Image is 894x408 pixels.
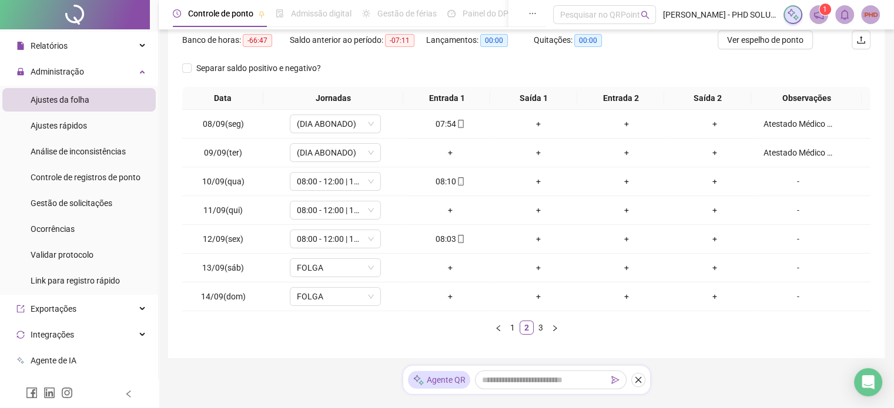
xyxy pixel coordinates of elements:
[31,95,89,104] span: Ajustes da folha
[367,235,374,242] span: down
[31,67,84,76] span: Administração
[31,121,87,130] span: Ajustes rápidos
[587,146,666,159] div: +
[534,321,547,334] a: 3
[202,177,245,186] span: 10/09(qua)
[499,261,578,274] div: +
[411,175,490,188] div: 08:10
[823,5,827,14] span: 1
[26,387,38,399] span: facebook
[367,207,374,214] span: down
[16,331,25,339] span: sync
[408,371,470,389] div: Agente QR
[763,261,832,274] div: -
[31,356,76,365] span: Agente de IA
[31,250,93,259] span: Validar protocolo
[202,263,244,272] span: 13/09(sáb)
[763,146,832,159] div: Atestado Médico 08/09 a 09/09.
[763,204,832,217] div: -
[574,34,602,47] span: 00:00
[763,117,832,130] div: Atestado Médico 08/09 a 09/09.
[297,144,374,161] span: (DIA ABONADO)
[587,290,666,303] div: +
[499,146,578,159] div: +
[297,230,374,248] span: 08:00 - 12:00 | 13:00 - 17:00
[31,41,68,50] span: Relatórios
[182,33,290,47] div: Banco de horas:
[551,325,558,332] span: right
[31,173,140,182] span: Controle de registros de ponto
[61,387,73,399] span: instagram
[675,261,754,274] div: +
[528,9,537,18] span: ellipsis
[520,321,534,335] li: 2
[577,87,664,110] th: Entrada 2
[499,232,578,245] div: +
[587,232,666,245] div: +
[675,290,754,303] div: +
[862,6,879,23] img: 41666
[499,117,578,130] div: +
[297,115,374,133] span: (DIA ABONADO)
[377,9,437,18] span: Gestão de férias
[548,321,562,335] button: right
[188,9,253,18] span: Controle de ponto
[499,204,578,217] div: +
[367,178,374,185] span: down
[125,390,133,398] span: left
[490,87,577,110] th: Saída 1
[839,9,850,20] span: bell
[520,321,533,334] a: 2
[291,9,351,18] span: Admissão digital
[751,87,862,110] th: Observações
[641,11,649,19] span: search
[763,175,832,188] div: -
[480,34,508,47] span: 00:00
[367,120,374,127] span: down
[491,321,505,335] li: Página anterior
[675,204,754,217] div: +
[411,290,490,303] div: +
[587,261,666,274] div: +
[663,8,776,21] span: [PERSON_NAME] - PHD SOLUCOES EM ENGENHARIA LTDA
[297,173,374,190] span: 08:00 - 12:00 | 13:00 - 17:00
[276,9,284,18] span: file-done
[362,9,370,18] span: sun
[297,259,374,277] span: FOLGA
[763,232,832,245] div: -
[426,33,534,47] div: Lançamentos:
[16,305,25,313] span: export
[491,321,505,335] button: left
[263,87,403,110] th: Jornadas
[505,321,520,335] li: 1
[367,293,374,300] span: down
[16,42,25,50] span: file
[664,87,751,110] th: Saída 2
[587,175,666,188] div: +
[786,8,799,21] img: sparkle-icon.fc2bf0ac1784a2077858766a79e2daf3.svg
[31,198,112,208] span: Gestão de solicitações
[727,33,803,46] span: Ver espelho de ponto
[403,87,490,110] th: Entrada 1
[203,205,243,215] span: 11/09(qui)
[675,146,754,159] div: +
[534,321,548,335] li: 3
[16,68,25,76] span: lock
[367,264,374,271] span: down
[456,120,465,128] span: mobile
[718,31,813,49] button: Ver espelho de ponto
[499,290,578,303] div: +
[413,374,424,386] img: sparkle-icon.fc2bf0ac1784a2077858766a79e2daf3.svg
[411,261,490,274] div: +
[463,9,508,18] span: Painel do DP
[587,204,666,217] div: +
[634,376,642,384] span: close
[297,288,374,305] span: FOLGA
[192,62,326,75] span: Separar saldo positivo e negativo?
[31,147,126,156] span: Análise de inconsistências
[411,204,490,217] div: +
[756,92,857,104] span: Observações
[385,34,414,47] span: -07:11
[611,376,620,384] span: send
[203,234,243,244] span: 12/09(sex)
